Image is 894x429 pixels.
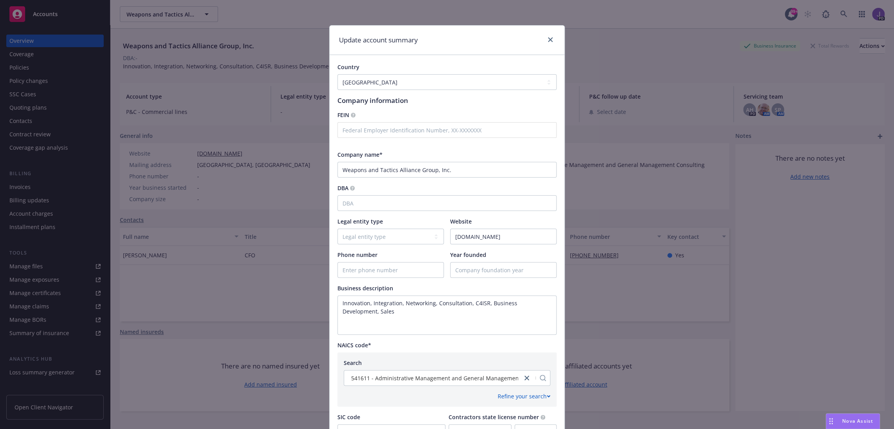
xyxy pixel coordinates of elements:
div: Drag to move [826,414,836,429]
input: Enter phone number [338,262,443,277]
input: Enter URL [451,229,556,244]
input: Federal Employer Identification Number, XX-XXXXXXX [337,122,557,138]
span: Country [337,63,359,71]
span: Search [344,359,362,367]
h1: Update account summary [339,35,418,45]
div: Refine your search [498,392,550,400]
span: Company name* [337,151,383,158]
h1: Company information [337,96,557,104]
input: Company name [337,162,557,178]
span: 541611 - Administrative Management and General Management Consulting Services [348,374,518,382]
a: close [546,35,555,44]
span: Website [450,218,472,225]
span: Phone number [337,251,377,258]
span: 541611 - Administrative Management and General Management Consulting Services [351,374,574,382]
span: FEIN [337,111,349,119]
textarea: Enter business description [337,295,557,335]
span: Contractors state license number [449,413,539,421]
span: NAICS code* [337,341,371,349]
span: Nova Assist [842,418,873,424]
span: Year founded [450,251,486,258]
input: Company foundation year [451,262,556,277]
span: DBA [337,184,348,192]
a: close [522,373,531,383]
span: SIC code [337,413,360,421]
button: Nova Assist [826,413,880,429]
span: Business description [337,284,393,292]
span: Legal entity type [337,218,383,225]
input: DBA [337,195,557,211]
